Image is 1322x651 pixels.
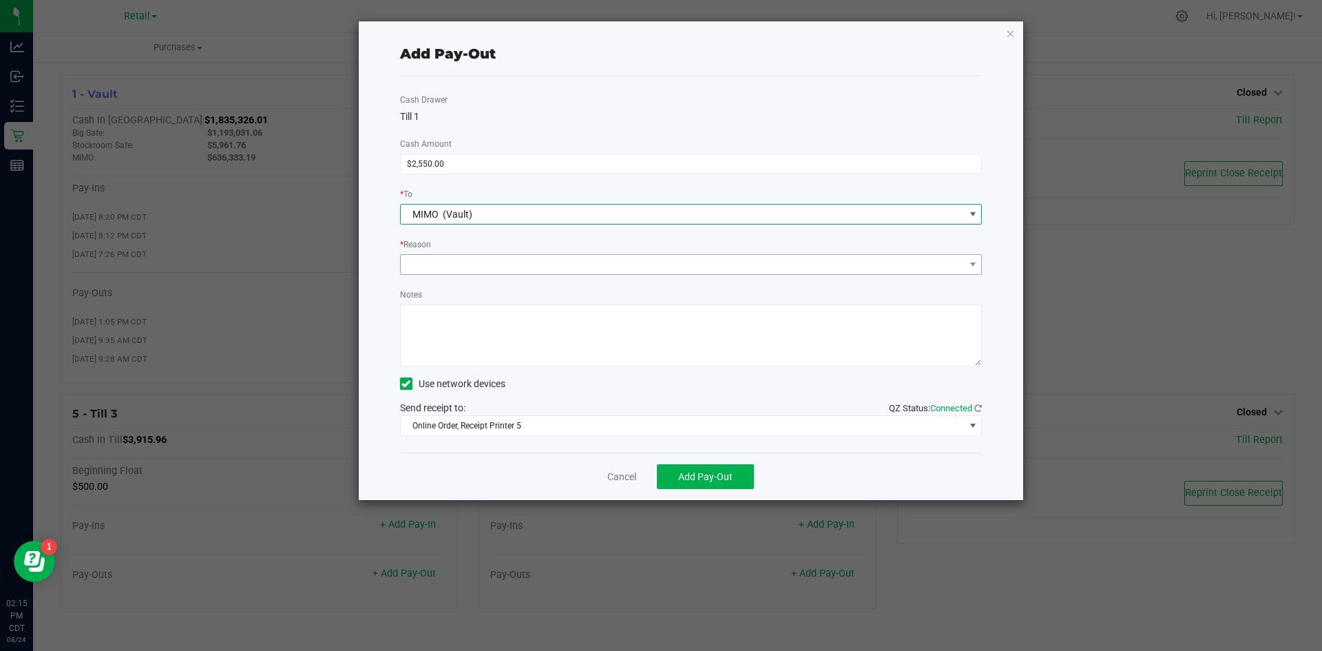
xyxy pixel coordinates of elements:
span: Cash Amount [400,139,452,149]
label: Cash Drawer [400,94,448,106]
button: Add Pay-Out [657,464,754,489]
div: Add Pay-Out [400,43,496,64]
div: Till 1 [400,110,983,124]
span: Add Pay-Out [678,471,733,482]
span: Send receipt to: [400,402,465,413]
label: Use network devices [400,377,505,391]
span: QZ Status: [889,403,982,413]
span: Connected [930,403,972,413]
iframe: Resource center unread badge [41,539,57,555]
label: Reason [400,238,431,251]
iframe: Resource center [14,541,55,582]
span: Online Order, Receipt Printer 5 [401,416,965,435]
a: Cancel [607,470,636,484]
label: To [400,188,412,200]
label: Notes [400,289,422,301]
span: MIMO [412,209,439,220]
span: (Vault) [443,209,472,220]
